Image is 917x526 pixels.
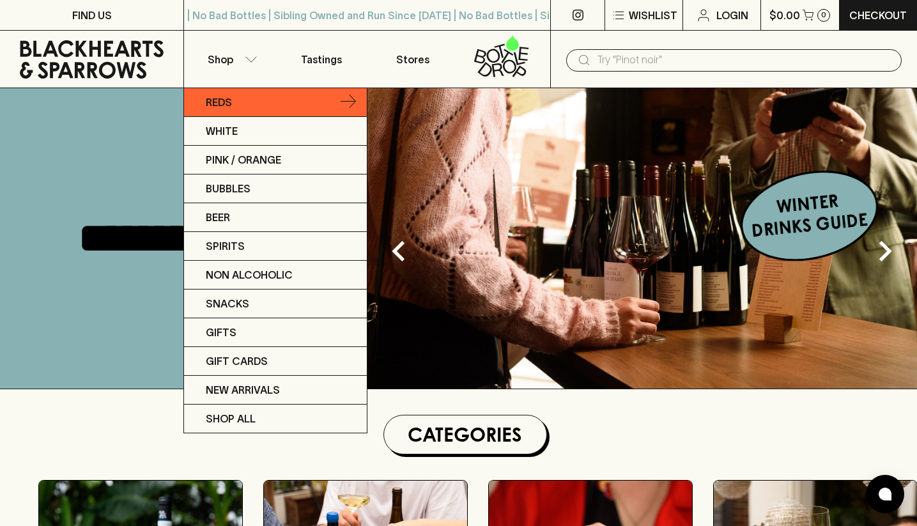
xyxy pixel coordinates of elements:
[184,290,367,318] a: Snacks
[206,267,293,282] p: Non Alcoholic
[184,376,367,405] a: New Arrivals
[206,296,249,311] p: Snacks
[184,232,367,261] a: Spirits
[184,88,367,117] a: Reds
[184,405,367,433] a: SHOP ALL
[184,318,367,347] a: Gifts
[206,152,281,167] p: Pink / Orange
[184,146,367,174] a: Pink / Orange
[184,261,367,290] a: Non Alcoholic
[206,181,250,196] p: Bubbles
[206,123,238,139] p: White
[184,174,367,203] a: Bubbles
[206,238,245,254] p: Spirits
[879,488,891,500] img: bubble-icon
[206,325,236,340] p: Gifts
[206,210,230,225] p: Beer
[184,117,367,146] a: White
[184,203,367,232] a: Beer
[206,411,256,426] p: SHOP ALL
[206,95,232,110] p: Reds
[206,382,280,398] p: New Arrivals
[184,347,367,376] a: Gift Cards
[206,353,268,369] p: Gift Cards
